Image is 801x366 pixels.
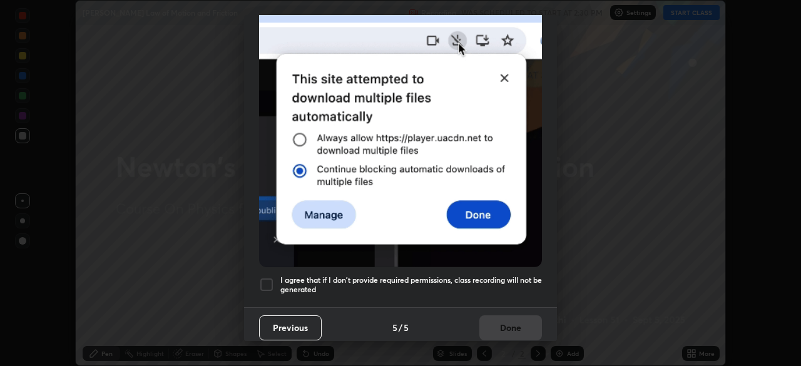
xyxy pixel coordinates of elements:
[259,315,322,340] button: Previous
[280,275,542,295] h5: I agree that if I don't provide required permissions, class recording will not be generated
[392,321,397,334] h4: 5
[399,321,402,334] h4: /
[404,321,409,334] h4: 5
